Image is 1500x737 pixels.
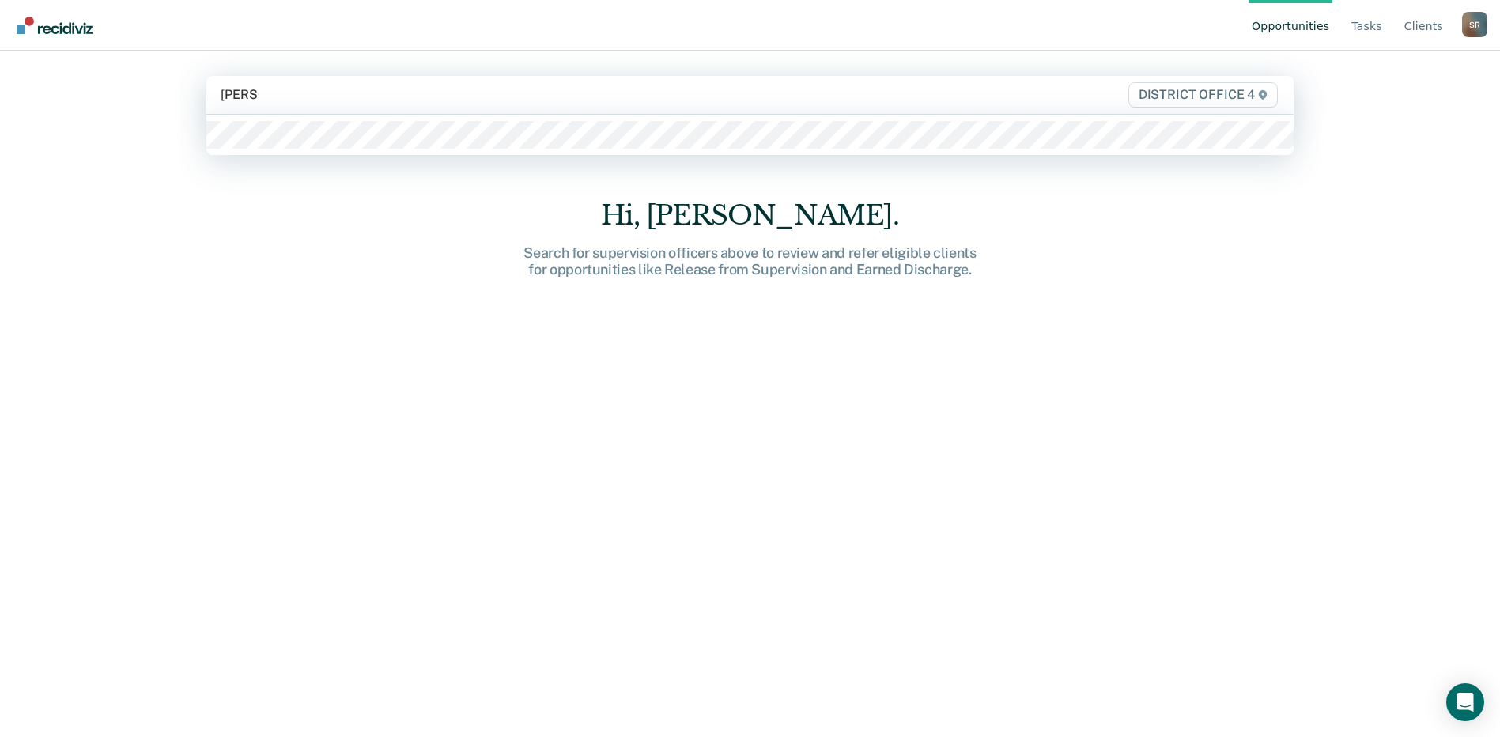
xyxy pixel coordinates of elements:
[1446,683,1484,721] div: Open Intercom Messenger
[497,244,1003,278] div: Search for supervision officers above to review and refer eligible clients for opportunities like...
[497,199,1003,232] div: Hi, [PERSON_NAME].
[1462,12,1487,37] div: S R
[1462,12,1487,37] button: Profile dropdown button
[17,17,93,34] img: Recidiviz
[1128,82,1278,108] span: DISTRICT OFFICE 4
